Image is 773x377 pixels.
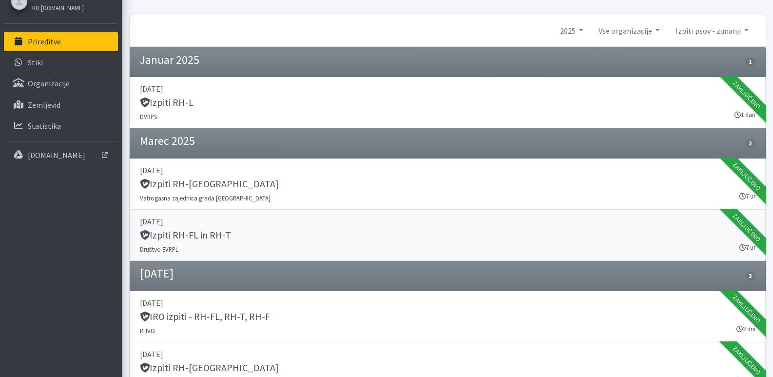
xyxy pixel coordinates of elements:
[4,145,118,165] a: [DOMAIN_NAME]
[745,139,755,148] span: 2
[4,53,118,72] a: Stiki
[140,245,178,253] small: Društvo EVRPL
[140,327,155,335] small: RHVÖ
[140,178,279,190] h5: Izpiti RH-[GEOGRAPHIC_DATA]
[4,74,118,93] a: Organizacije
[32,4,84,12] small: KD [DOMAIN_NAME]
[4,116,118,136] a: Statistika
[140,113,157,120] small: DVRPS
[140,134,195,148] h4: Marec 2025
[591,21,667,40] a: Vse organizacije
[130,291,766,342] a: [DATE] IRO izpiti - RH-FL, RH-T, RH-F RHVÖ 2 dni Zaključeno
[140,229,231,241] h5: Izpiti RH-FL in RH-T
[28,37,61,46] p: Prireditve
[28,121,61,131] p: Statistika
[140,97,193,108] h5: Izpiti RH-L
[28,58,43,67] p: Stiki
[140,311,270,322] h5: IRO izpiti - RH-FL, RH-T, RH-F
[140,53,199,67] h4: Januar 2025
[4,95,118,115] a: Zemljevid
[140,83,755,95] p: [DATE]
[28,79,70,88] p: Organizacije
[667,21,755,40] a: Izpiti psov - zunanji
[28,100,60,110] p: Zemljevid
[4,32,118,51] a: Prireditve
[140,297,755,309] p: [DATE]
[140,267,174,281] h4: [DATE]
[130,159,766,210] a: [DATE] Izpiti RH-[GEOGRAPHIC_DATA] Vatrogasna zajednica grada [GEOGRAPHIC_DATA] 7 ur Zaključeno
[140,362,279,374] h5: Izpiti RH-[GEOGRAPHIC_DATA]
[140,194,271,202] small: Vatrogasna zajednica grada [GEOGRAPHIC_DATA]
[745,58,755,66] span: 1
[140,216,755,227] p: [DATE]
[745,272,755,280] span: 3
[552,21,591,40] a: 2025
[32,1,90,13] a: KD [DOMAIN_NAME]
[130,210,766,261] a: [DATE] Izpiti RH-FL in RH-T Društvo EVRPL 7 ur Zaključeno
[130,77,766,128] a: [DATE] Izpiti RH-L DVRPS 1 dan Zaključeno
[140,164,755,176] p: [DATE]
[28,150,85,160] p: [DOMAIN_NAME]
[140,348,755,360] p: [DATE]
